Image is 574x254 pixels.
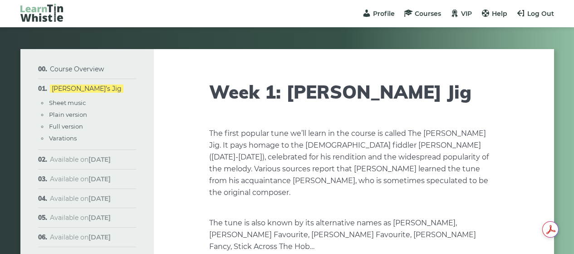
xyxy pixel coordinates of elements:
[415,10,441,18] span: Courses
[50,194,111,203] span: Available on
[50,65,104,73] a: Course Overview
[49,134,77,142] a: Varations
[209,217,499,253] p: The tune is also known by its alternative names as [PERSON_NAME], [PERSON_NAME] Favourite, [PERSO...
[481,10,507,18] a: Help
[50,214,111,222] span: Available on
[373,10,395,18] span: Profile
[88,194,111,203] strong: [DATE]
[49,123,83,130] a: Full version
[50,233,111,241] span: Available on
[50,155,111,164] span: Available on
[50,175,111,183] span: Available on
[49,99,86,106] a: Sheet music
[362,10,395,18] a: Profile
[209,128,499,199] p: The first popular tune we’ll learn in the course is called The [PERSON_NAME] Jig. It pays homage ...
[49,111,87,118] a: Plain version
[88,233,111,241] strong: [DATE]
[492,10,507,18] span: Help
[88,214,111,222] strong: [DATE]
[461,10,472,18] span: VIP
[450,10,472,18] a: VIP
[404,10,441,18] a: Courses
[88,175,111,183] strong: [DATE]
[20,4,63,22] img: LearnTinWhistle.com
[516,10,554,18] a: Log Out
[527,10,554,18] span: Log Out
[88,155,111,164] strong: [DATE]
[50,85,123,93] a: [PERSON_NAME]’s Jig
[209,81,499,103] h1: Week 1: [PERSON_NAME] Jig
